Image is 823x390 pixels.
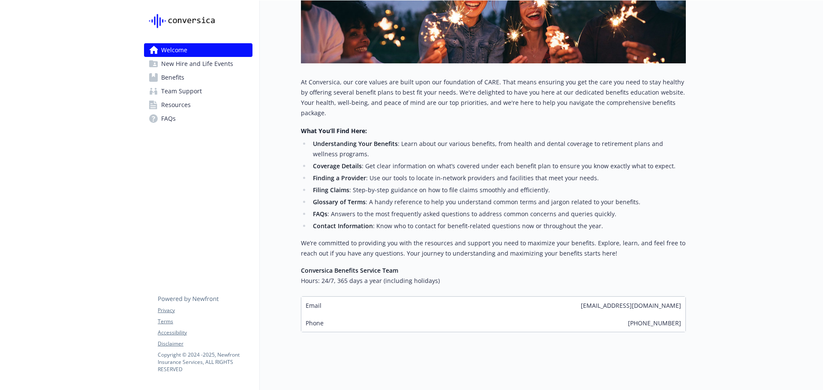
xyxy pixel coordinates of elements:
[301,238,686,259] p: We’re committed to providing you with the resources and support you need to maximize your benefit...
[581,301,681,310] span: [EMAIL_ADDRESS][DOMAIN_NAME]
[628,319,681,327] span: [PHONE_NUMBER]
[158,307,252,314] a: Privacy
[158,340,252,348] a: Disclaimer
[161,43,187,57] span: Welcome
[313,210,327,218] strong: FAQs
[144,98,252,112] a: Resources
[144,43,252,57] a: Welcome
[158,329,252,336] a: Accessibility
[306,319,324,327] span: Phone
[144,84,252,98] a: Team Support
[161,71,184,84] span: Benefits
[310,161,686,171] li: : Get clear information on what’s covered under each benefit plan to ensure you know exactly what...
[144,57,252,71] a: New Hire and Life Events
[144,112,252,125] a: FAQs
[161,112,176,125] span: FAQs
[313,162,362,170] strong: Coverage Details
[313,174,366,182] strong: Finding a Provider
[310,197,686,207] li: : A handy reference to help you understand common terms and jargon related to your benefits.
[306,301,321,310] span: Email
[313,198,366,206] strong: Glossary of Terms
[161,57,233,71] span: New Hire and Life Events
[301,276,686,286] h6: Hours: 24/7, 365 days a year (including holidays)​
[313,222,373,230] strong: Contact Information
[310,173,686,183] li: : Use our tools to locate in-network providers and facilities that meet your needs.
[161,84,202,98] span: Team Support
[301,127,367,135] strong: What You’ll Find Here:
[144,71,252,84] a: Benefits
[310,185,686,195] li: : Step-by-step guidance on how to file claims smoothly and efficiently.
[158,351,252,373] p: Copyright © 2024 - 2025 , Newfront Insurance Services, ALL RIGHTS RESERVED
[310,209,686,219] li: : Answers to the most frequently asked questions to address common concerns and queries quickly.
[313,140,398,148] strong: Understanding Your Benefits
[161,98,191,112] span: Resources
[310,139,686,159] li: : Learn about our various benefits, from health and dental coverage to retirement plans and welln...
[313,186,349,194] strong: Filing Claims
[301,77,686,118] p: At Conversica, our core values are built upon our foundation of CARE. That means ensuring you get...
[301,266,398,274] strong: Conversica Benefits Service Team
[310,221,686,231] li: : Know who to contact for benefit-related questions now or throughout the year.
[158,318,252,325] a: Terms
